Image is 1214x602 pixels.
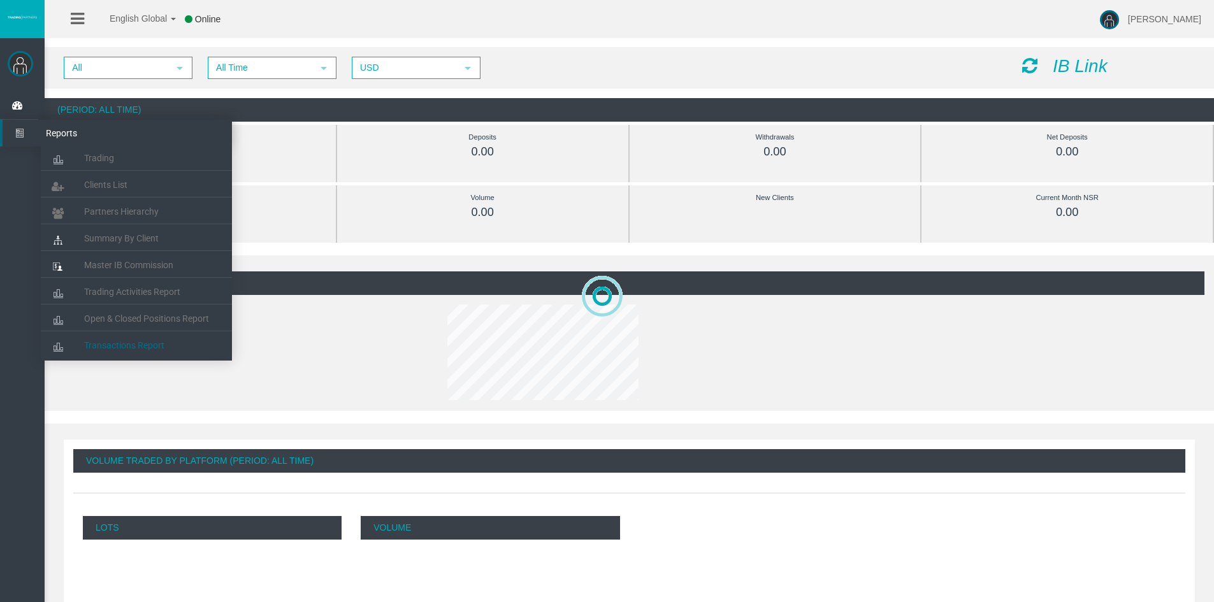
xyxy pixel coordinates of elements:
span: Reports [36,120,161,147]
span: USD [353,58,456,78]
span: select [175,63,185,73]
div: 0.00 [950,205,1184,220]
i: IB Link [1053,56,1108,76]
a: Master IB Commission [41,254,232,276]
div: 0.00 [366,145,600,159]
p: Lots [83,516,342,540]
div: Net Deposits [950,130,1184,145]
a: Trading Activities Report [41,280,232,303]
div: Withdrawals [658,130,892,145]
span: Summary By Client [84,233,159,243]
div: 0.00 [658,145,892,159]
span: Open & Closed Positions Report [84,313,209,324]
img: user-image [1100,10,1119,29]
div: New Clients [658,190,892,205]
div: 0.00 [950,145,1184,159]
span: [PERSON_NAME] [1128,14,1201,24]
span: select [319,63,329,73]
a: Partners Hierarchy [41,200,232,223]
div: Deposits [366,130,600,145]
div: Volume [366,190,600,205]
span: Partners Hierarchy [84,206,159,217]
a: Reports [3,120,232,147]
div: (Period: All Time) [45,98,1214,122]
span: English Global [93,13,167,24]
span: All [65,58,168,78]
div: 0.00 [366,205,600,220]
a: Clients List [41,173,232,196]
span: select [463,63,473,73]
span: All Time [209,58,312,78]
span: Trading [84,153,114,163]
img: logo.svg [6,15,38,20]
div: Current Month NSR [950,190,1184,205]
span: Online [195,14,220,24]
span: Clients List [84,180,127,190]
a: Summary By Client [41,227,232,250]
i: Reload Dashboard [1022,57,1037,75]
p: Volume [361,516,619,540]
a: Transactions Report [41,334,232,357]
div: Volume Traded By Platform (Period: All Time) [73,449,1185,473]
span: Master IB Commission [84,260,173,270]
a: Trading [41,147,232,169]
span: Trading Activities Report [84,287,180,297]
a: Open & Closed Positions Report [41,307,232,330]
span: Transactions Report [84,340,164,350]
